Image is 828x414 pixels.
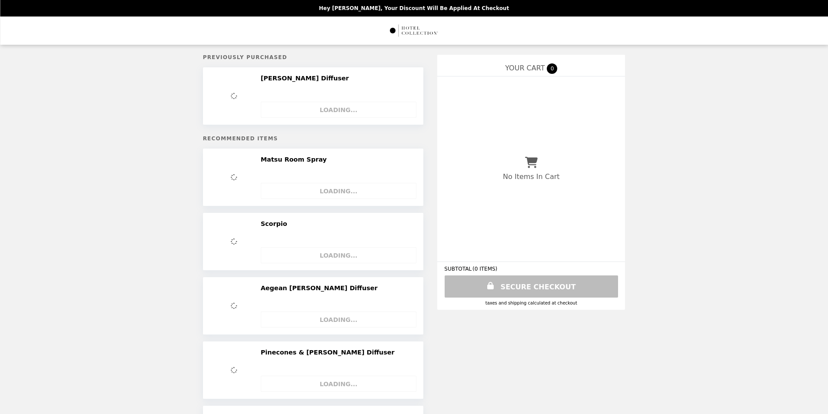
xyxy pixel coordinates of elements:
div: Taxes and Shipping calculated at checkout [444,301,618,305]
h5: Previously Purchased [203,54,424,60]
span: ( 0 ITEMS ) [472,266,497,272]
span: YOUR CART [505,64,545,72]
h2: Pinecones & [PERSON_NAME] Diffuser [261,348,398,356]
h2: [PERSON_NAME] Diffuser [261,74,352,82]
h2: Matsu Room Spray [261,156,330,163]
span: 0 [547,63,557,74]
h2: Scorpio [261,220,291,228]
span: SUBTOTAL [444,266,472,272]
img: Brand Logo [389,22,439,40]
p: Hey [PERSON_NAME], your discount will be applied at checkout [319,5,509,11]
p: No Items In Cart [503,172,559,181]
h2: Aegean [PERSON_NAME] Diffuser [261,284,381,292]
h5: Recommended Items [203,136,424,142]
